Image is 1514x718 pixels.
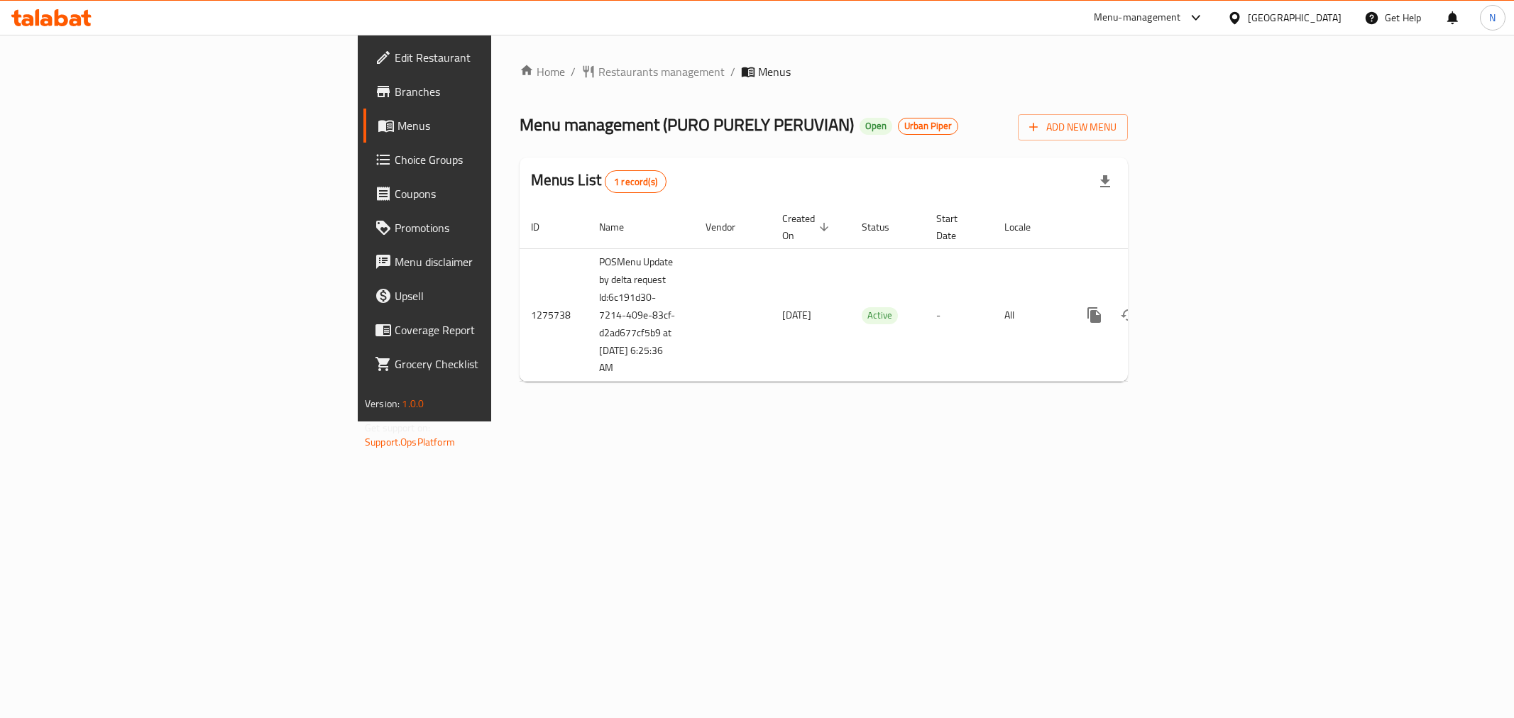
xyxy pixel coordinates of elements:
span: Upsell [395,287,599,304]
span: Version: [365,394,400,413]
a: Grocery Checklist [363,347,610,381]
span: Menus [758,63,791,80]
td: POSMenu Update by delta request Id:6c191d30-7214-409e-83cf-d2ad677cf5b9 at [DATE] 6:25:36 AM [588,248,694,382]
h2: Menus List [531,170,667,193]
a: Branches [363,74,610,109]
span: [DATE] [782,306,811,324]
span: Name [599,219,642,236]
nav: breadcrumb [520,63,1128,80]
div: [GEOGRAPHIC_DATA] [1248,10,1342,26]
a: Promotions [363,211,610,245]
span: ID [531,219,558,236]
span: Status [862,219,908,236]
a: Choice Groups [363,143,610,177]
th: Actions [1066,206,1225,249]
span: Choice Groups [395,151,599,168]
span: Vendor [706,219,754,236]
span: Locale [1004,219,1049,236]
span: Promotions [395,219,599,236]
span: Restaurants management [598,63,725,80]
span: Grocery Checklist [395,355,599,372]
span: Coupons [395,185,599,202]
span: 1 record(s) [605,175,666,189]
span: Urban Piper [899,120,958,132]
span: Start Date [936,210,976,244]
a: Restaurants management [581,63,725,80]
button: Add New Menu [1018,114,1128,140]
a: Coupons [363,177,610,211]
td: All [993,248,1066,382]
span: Coverage Report [395,321,599,338]
span: Menus [397,117,599,134]
div: Export file [1088,165,1122,199]
td: - [925,248,993,382]
span: Menu management ( PURO PURELY PERUVIAN ) [520,109,854,140]
span: Menu disclaimer [395,253,599,270]
button: Change Status [1112,298,1146,332]
span: Open [860,120,892,132]
span: Edit Restaurant [395,49,599,66]
span: Add New Menu [1029,118,1117,136]
button: more [1077,298,1112,332]
span: 1.0.0 [402,394,424,413]
span: Created On [782,210,833,244]
a: Support.OpsPlatform [365,433,455,451]
div: Total records count [605,170,667,193]
a: Coverage Report [363,313,610,347]
div: Menu-management [1094,9,1181,26]
a: Menus [363,109,610,143]
a: Edit Restaurant [363,40,610,74]
span: Active [862,307,898,324]
div: Open [860,118,892,135]
span: Get support on: [365,419,430,437]
span: N [1489,10,1496,26]
a: Upsell [363,279,610,313]
li: / [730,63,735,80]
table: enhanced table [520,206,1225,382]
a: Menu disclaimer [363,245,610,279]
span: Branches [395,83,599,100]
